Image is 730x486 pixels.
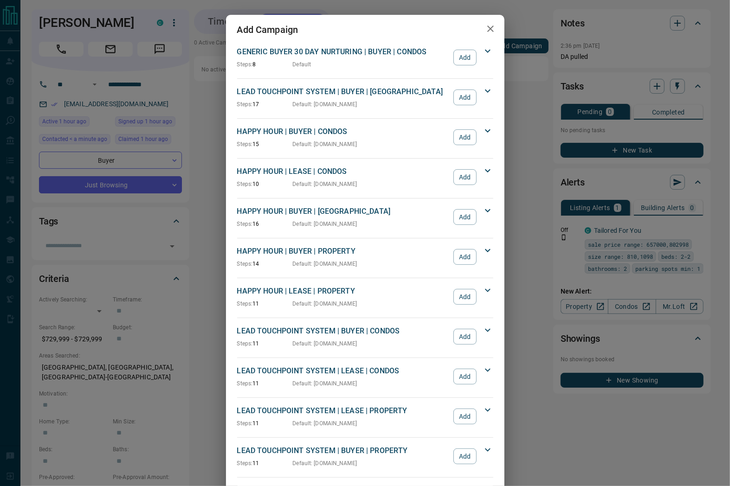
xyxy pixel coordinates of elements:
[237,379,293,388] p: 11
[237,86,449,97] p: LEAD TOUCHPOINT SYSTEM | BUYER | [GEOGRAPHIC_DATA]
[453,409,476,424] button: Add
[237,403,493,429] div: LEAD TOUCHPOINT SYSTEM | LEASE | PROPERTYSteps:11Default: [DOMAIN_NAME]Add
[293,459,357,467] p: Default : [DOMAIN_NAME]
[237,206,449,217] p: HAPPY HOUR | BUYER | [GEOGRAPHIC_DATA]
[226,15,310,45] h2: Add Campaign
[293,300,357,308] p: Default : [DOMAIN_NAME]
[453,50,476,65] button: Add
[237,166,449,177] p: HAPPY HOUR | LEASE | CONDOS
[237,364,493,390] div: LEAD TOUCHPOINT SYSTEM | LEASE | CONDOSSteps:11Default: [DOMAIN_NAME]Add
[293,140,357,148] p: Default : [DOMAIN_NAME]
[237,324,493,350] div: LEAD TOUCHPOINT SYSTEM | BUYER | CONDOSSteps:11Default: [DOMAIN_NAME]Add
[453,90,476,105] button: Add
[237,221,253,227] span: Steps:
[237,459,293,467] p: 11
[293,60,311,69] p: Default
[237,365,449,377] p: LEAD TOUCHPOINT SYSTEM | LEASE | CONDOS
[237,420,253,427] span: Steps:
[453,129,476,145] button: Add
[453,448,476,464] button: Add
[453,249,476,265] button: Add
[237,164,493,190] div: HAPPY HOUR | LEASE | CONDOSSteps:10Default: [DOMAIN_NAME]Add
[237,244,493,270] div: HAPPY HOUR | BUYER | PROPERTYSteps:14Default: [DOMAIN_NAME]Add
[293,379,357,388] p: Default : [DOMAIN_NAME]
[237,284,493,310] div: HAPPY HOUR | LEASE | PROPERTYSteps:11Default: [DOMAIN_NAME]Add
[293,180,357,188] p: Default : [DOMAIN_NAME]
[453,169,476,185] button: Add
[237,45,493,70] div: GENERIC BUYER 30 DAY NURTURING | BUYER | CONDOSSteps:8DefaultAdd
[293,220,357,228] p: Default : [DOMAIN_NAME]
[237,286,449,297] p: HAPPY HOUR | LEASE | PROPERTY
[237,246,449,257] p: HAPPY HOUR | BUYER | PROPERTY
[453,209,476,225] button: Add
[237,60,293,69] p: 8
[237,460,253,467] span: Steps:
[453,329,476,345] button: Add
[237,61,253,68] span: Steps:
[237,124,493,150] div: HAPPY HOUR | BUYER | CONDOSSteps:15Default: [DOMAIN_NAME]Add
[237,405,449,416] p: LEAD TOUCHPOINT SYSTEM | LEASE | PROPERTY
[237,300,293,308] p: 11
[237,326,449,337] p: LEAD TOUCHPOINT SYSTEM | BUYER | CONDOS
[237,84,493,110] div: LEAD TOUCHPOINT SYSTEM | BUYER | [GEOGRAPHIC_DATA]Steps:17Default: [DOMAIN_NAME]Add
[293,339,357,348] p: Default : [DOMAIN_NAME]
[453,289,476,305] button: Add
[237,443,493,469] div: LEAD TOUCHPOINT SYSTEM | BUYER | PROPERTYSteps:11Default: [DOMAIN_NAME]Add
[293,419,357,428] p: Default : [DOMAIN_NAME]
[237,419,293,428] p: 11
[237,180,293,188] p: 10
[237,204,493,230] div: HAPPY HOUR | BUYER | [GEOGRAPHIC_DATA]Steps:16Default: [DOMAIN_NAME]Add
[237,445,449,456] p: LEAD TOUCHPOINT SYSTEM | BUYER | PROPERTY
[237,181,253,187] span: Steps:
[237,220,293,228] p: 16
[293,260,357,268] p: Default : [DOMAIN_NAME]
[237,340,253,347] span: Steps:
[237,380,253,387] span: Steps:
[293,100,357,109] p: Default : [DOMAIN_NAME]
[237,141,253,147] span: Steps:
[237,301,253,307] span: Steps:
[237,140,293,148] p: 15
[237,261,253,267] span: Steps:
[453,369,476,384] button: Add
[237,46,449,58] p: GENERIC BUYER 30 DAY NURTURING | BUYER | CONDOS
[237,260,293,268] p: 14
[237,339,293,348] p: 11
[237,100,293,109] p: 17
[237,126,449,137] p: HAPPY HOUR | BUYER | CONDOS
[237,101,253,108] span: Steps:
